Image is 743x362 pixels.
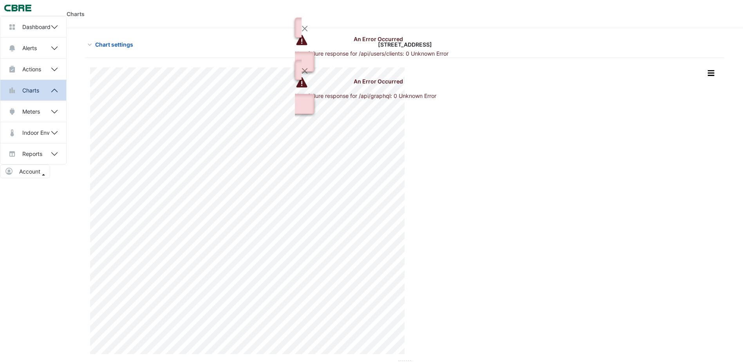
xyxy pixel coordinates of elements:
span: Actions [22,65,41,73]
button: Meters [0,101,66,122]
app-icon: Actions [8,65,16,73]
span: Account [19,167,40,176]
button: More Options [703,68,719,78]
button: Close [296,60,314,81]
app-icon: Meters [8,108,16,116]
span: Reports [22,150,42,158]
button: Alerts [0,38,66,58]
button: Reports [0,143,66,164]
app-icon: Alerts [8,44,16,52]
app-icon: Charts [8,87,16,94]
app-icon: Indoor Env [8,129,16,137]
app-icon: Reports [8,150,16,158]
div: Http failure response for /api/graphql: 0 Unknown Error [295,92,448,100]
span: Meters [22,107,40,116]
button: Indoor Env [0,122,66,143]
button: Close [296,18,314,39]
span: Chart settings [95,40,133,49]
button: Dashboard [0,16,66,37]
span: Dashboard [22,23,51,31]
app-icon: Dashboard [8,23,16,31]
strong: An Error Occurred [354,36,403,42]
div: Http failure response for /api/users/clients: 0 Unknown Error [295,49,448,58]
strong: An Error Occurred [354,78,403,85]
button: Chart settings [85,38,138,51]
span: Charts [22,86,39,94]
button: Charts [0,80,66,101]
button: Actions [0,59,66,80]
span: Indoor Env [22,129,50,137]
span: Alerts [22,44,37,52]
div: Charts [67,10,85,18]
